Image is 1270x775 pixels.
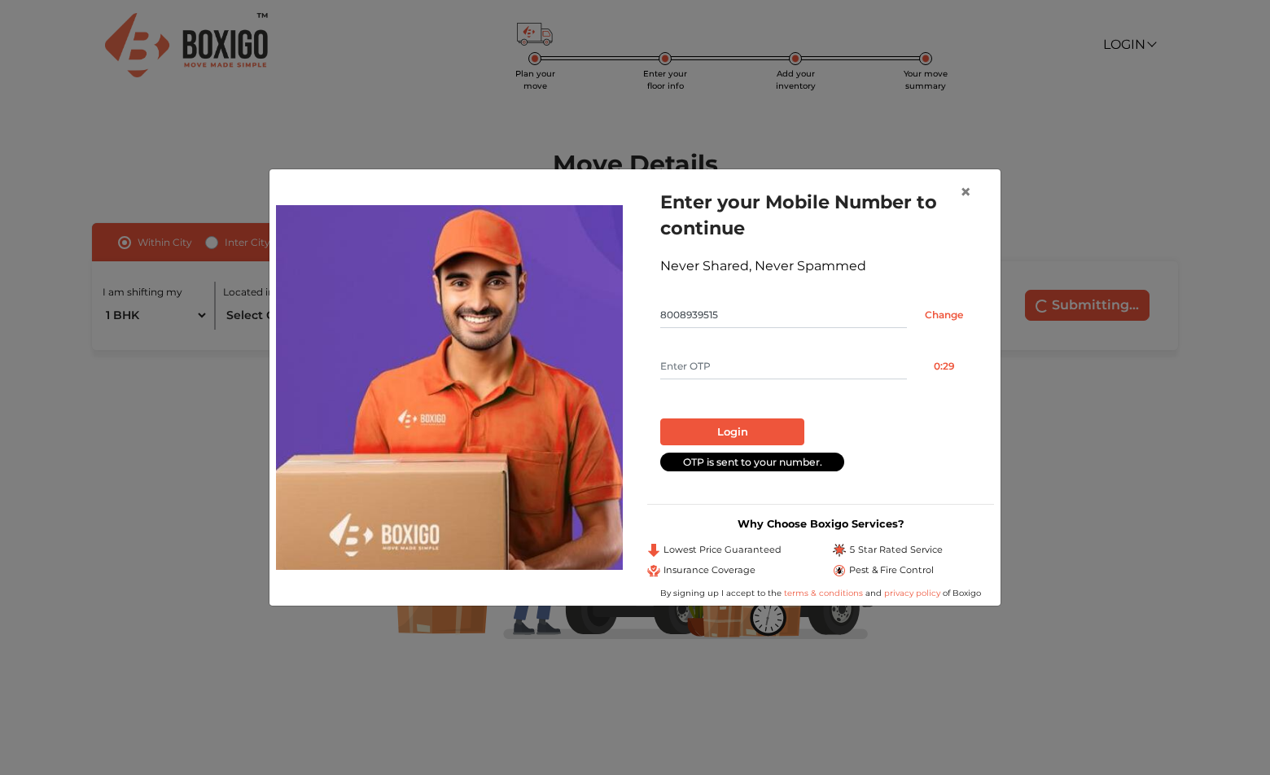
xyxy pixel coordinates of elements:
[907,353,981,379] button: 0:29
[660,353,907,379] input: Enter OTP
[960,180,971,204] span: ×
[947,169,984,215] button: Close
[660,418,804,446] button: Login
[660,302,907,328] input: Mobile No
[276,205,623,570] img: relocation-img
[882,588,943,598] a: privacy policy
[784,588,865,598] a: terms & conditions
[907,302,981,328] input: Change
[660,189,981,241] h1: Enter your Mobile Number to continue
[849,543,943,557] span: 5 Star Rated Service
[660,256,981,276] div: Never Shared, Never Spammed
[647,518,994,530] h3: Why Choose Boxigo Services?
[663,543,782,557] span: Lowest Price Guaranteed
[849,563,934,577] span: Pest & Fire Control
[647,587,994,599] div: By signing up I accept to the and of Boxigo
[660,453,844,471] div: OTP is sent to your number.
[663,563,755,577] span: Insurance Coverage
